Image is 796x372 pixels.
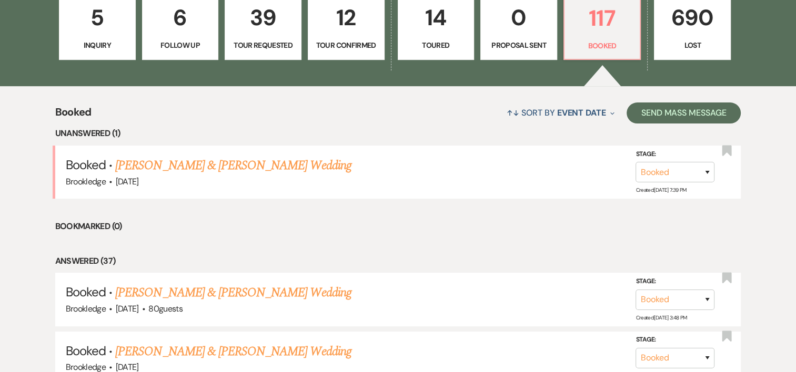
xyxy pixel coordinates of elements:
[55,254,741,268] li: Answered (37)
[116,303,139,314] span: [DATE]
[627,102,741,123] button: Send Mass Message
[115,283,351,302] a: [PERSON_NAME] & [PERSON_NAME] Wedding
[66,157,106,173] span: Booked
[115,156,351,175] a: [PERSON_NAME] & [PERSON_NAME] Wedding
[231,39,295,51] p: Tour Requested
[557,107,606,118] span: Event Date
[636,149,714,160] label: Stage:
[487,39,550,51] p: Proposal Sent
[636,334,714,346] label: Stage:
[571,1,634,36] p: 117
[636,187,686,193] span: Created: [DATE] 7:39 PM
[502,99,618,127] button: Sort By Event Date
[405,39,468,51] p: Toured
[148,303,183,314] span: 80 guests
[66,343,106,359] span: Booked
[66,176,106,187] span: Brookledge
[636,314,687,321] span: Created: [DATE] 3:48 PM
[116,176,139,187] span: [DATE]
[115,342,351,361] a: [PERSON_NAME] & [PERSON_NAME] Wedding
[571,40,634,51] p: Booked
[66,39,129,51] p: Inquiry
[149,39,212,51] p: Follow Up
[315,39,378,51] p: Tour Confirmed
[636,276,714,287] label: Stage:
[55,104,92,127] span: Booked
[55,127,741,140] li: Unanswered (1)
[55,220,741,233] li: Bookmarked (0)
[661,39,724,51] p: Lost
[66,284,106,300] span: Booked
[507,107,519,118] span: ↑↓
[66,303,106,314] span: Brookledge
